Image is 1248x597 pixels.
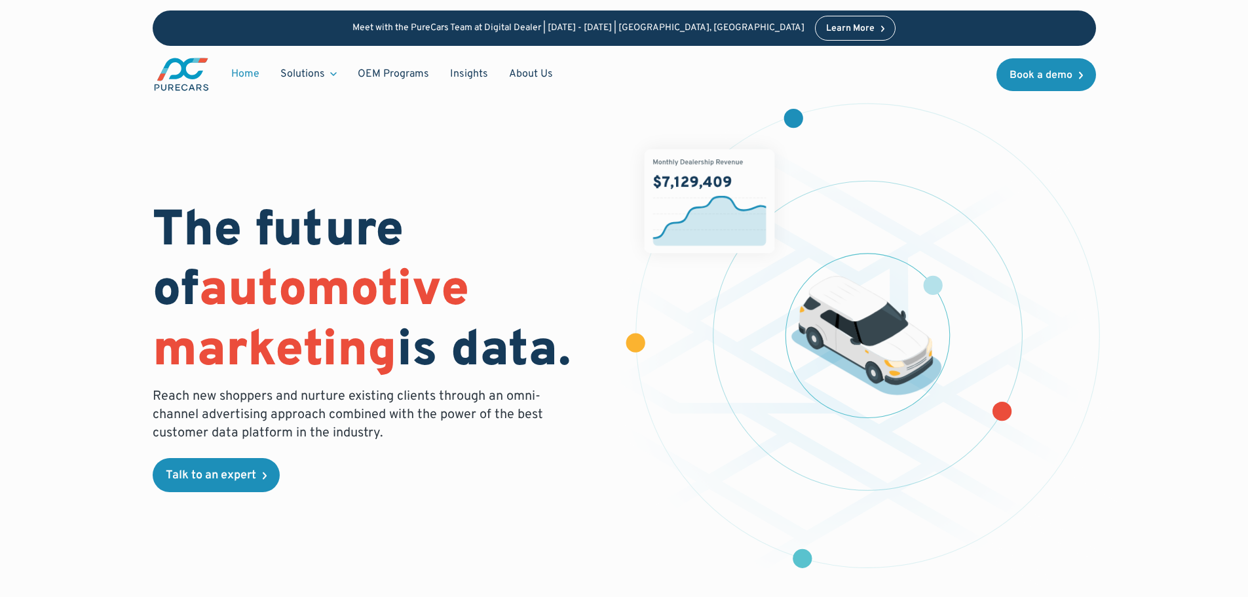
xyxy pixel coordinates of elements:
a: Book a demo [996,58,1096,91]
a: Insights [440,62,499,87]
img: illustration of a vehicle [791,276,941,395]
h1: The future of is data. [153,202,609,382]
a: About Us [499,62,563,87]
div: Book a demo [1010,70,1072,81]
a: OEM Programs [347,62,440,87]
div: Solutions [270,62,347,87]
div: Solutions [280,67,325,81]
span: automotive marketing [153,260,469,383]
a: Learn More [815,16,896,41]
p: Meet with the PureCars Team at Digital Dealer | [DATE] - [DATE] | [GEOGRAPHIC_DATA], [GEOGRAPHIC_... [352,23,804,34]
div: Talk to an expert [166,470,256,482]
div: Learn More [826,24,875,33]
a: main [153,56,210,92]
a: Talk to an expert [153,458,280,492]
p: Reach new shoppers and nurture existing clients through an omni-channel advertising approach comb... [153,387,551,442]
img: purecars logo [153,56,210,92]
a: Home [221,62,270,87]
img: chart showing monthly dealership revenue of $7m [644,149,774,254]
